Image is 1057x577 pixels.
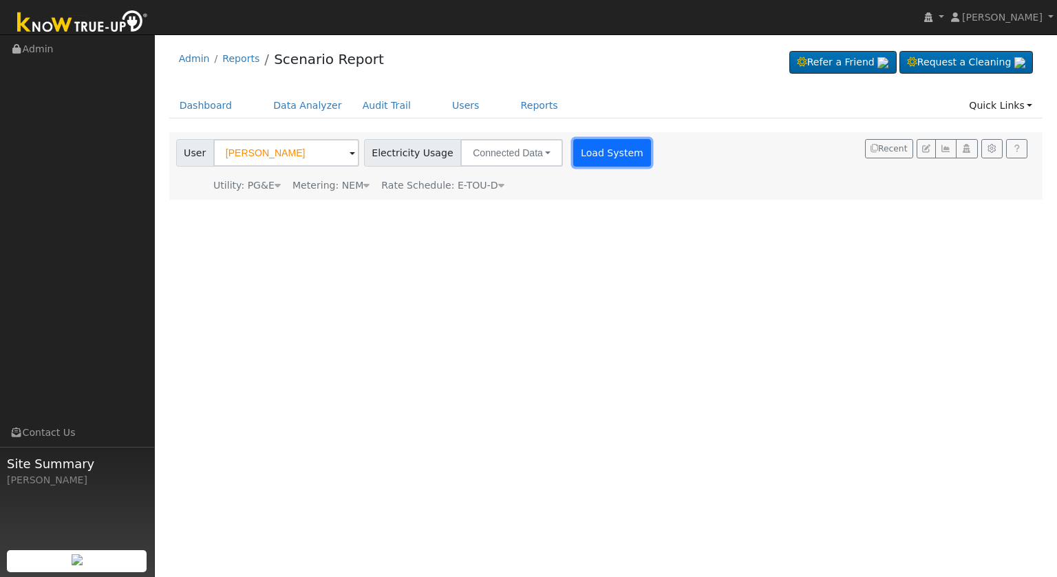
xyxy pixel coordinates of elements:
[865,139,913,158] button: Recent
[877,57,888,68] img: retrieve
[917,139,936,158] button: Edit User
[213,178,281,193] div: Utility: PG&E
[169,93,243,118] a: Dashboard
[1014,57,1025,68] img: retrieve
[962,12,1043,23] span: [PERSON_NAME]
[7,473,147,487] div: [PERSON_NAME]
[511,93,568,118] a: Reports
[364,139,461,167] span: Electricity Usage
[442,93,490,118] a: Users
[959,93,1043,118] a: Quick Links
[352,93,421,118] a: Audit Trail
[381,180,504,191] span: Alias: HETOUC
[72,554,83,565] img: retrieve
[176,139,214,167] span: User
[573,139,652,167] button: Load System
[935,139,957,158] button: Multi-Series Graph
[1006,139,1027,158] a: Help Link
[213,139,359,167] input: Select a User
[274,51,384,67] a: Scenario Report
[222,53,259,64] a: Reports
[789,51,897,74] a: Refer a Friend
[10,8,155,39] img: Know True-Up
[956,139,977,158] button: Login As
[899,51,1033,74] a: Request a Cleaning
[7,454,147,473] span: Site Summary
[292,178,370,193] div: Metering: NEM
[981,139,1003,158] button: Settings
[179,53,210,64] a: Admin
[263,93,352,118] a: Data Analyzer
[460,139,563,167] button: Connected Data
